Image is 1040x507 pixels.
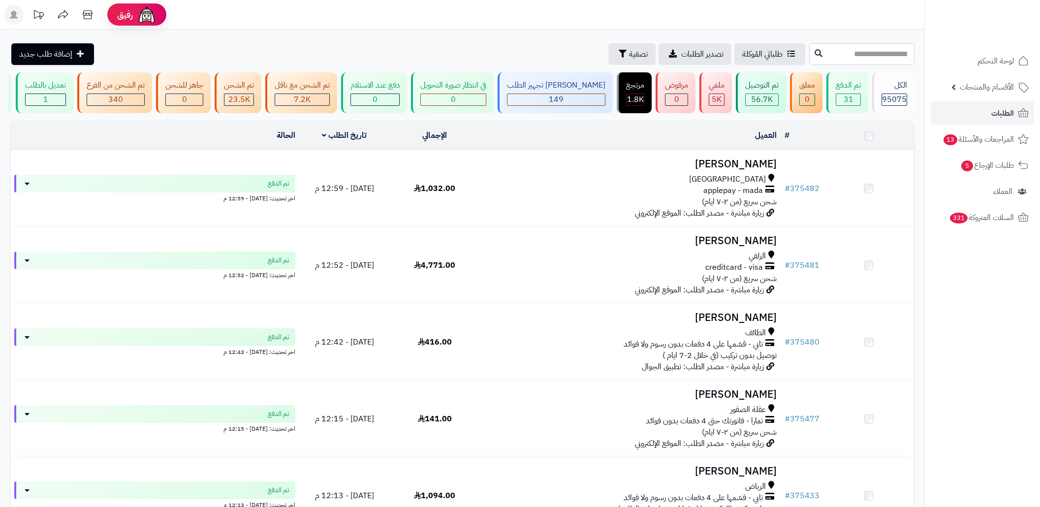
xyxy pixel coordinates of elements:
[277,129,295,141] a: الحالة
[824,72,870,113] a: تم الدفع 31
[484,466,777,477] h3: [PERSON_NAME]
[19,48,72,60] span: إضافة طلب جديد
[751,94,773,105] span: 56.7K
[635,438,764,449] span: زيارة مباشرة - مصدر الطلب: الموقع الإلكتروني
[414,490,455,502] span: 1,094.00
[960,158,1014,172] span: طلبات الإرجاع
[549,94,564,105] span: 149
[627,94,644,105] div: 1812
[421,94,486,105] div: 0
[665,80,688,91] div: مرفوض
[626,80,644,91] div: مرتجع
[268,255,289,265] span: تم الدفع
[25,80,66,91] div: تعديل بالطلب
[14,269,295,280] div: اخر تحديث: [DATE] - 12:52 م
[785,129,789,141] a: #
[350,80,400,91] div: دفع عند الاستلام
[484,312,777,323] h3: [PERSON_NAME]
[275,80,330,91] div: تم الشحن مع ناقل
[154,72,213,113] a: جاهز للشحن 0
[734,43,805,65] a: طلباتي المُوكلة
[709,94,724,105] div: 4975
[224,80,254,91] div: تم الشحن
[882,80,907,91] div: الكل
[785,259,790,271] span: #
[785,183,790,194] span: #
[749,251,766,262] span: الزلفي
[182,94,187,105] span: 0
[87,94,144,105] div: 340
[87,80,145,91] div: تم الشحن من الفرع
[608,43,656,65] button: تصفية
[14,346,295,356] div: اخر تحديث: [DATE] - 12:42 م
[836,80,861,91] div: تم الدفع
[373,94,378,105] span: 0
[870,72,916,113] a: الكل95075
[414,183,455,194] span: 1,032.00
[635,284,764,296] span: زيارة مباشرة - مصدر الطلب: الموقع الإلكتروني
[755,129,777,141] a: العميل
[785,413,819,425] a: #375477
[451,94,456,105] span: 0
[734,72,788,113] a: تم التوصيل 56.7K
[624,339,763,350] span: تابي - قسّمها على 4 دفعات بدون رسوم ولا فوائد
[422,129,447,141] a: الإجمالي
[166,94,203,105] div: 0
[703,185,763,196] span: applepay - mada
[315,183,374,194] span: [DATE] - 12:59 م
[165,80,203,91] div: جاهز للشحن
[745,327,766,339] span: الطائف
[646,415,763,427] span: تمارا - فاتورتك حتى 4 دفعات بدون فوائد
[960,80,1014,94] span: الأقسام والمنتجات
[659,43,731,65] a: تصدير الطلبات
[785,490,819,502] a: #375433
[702,426,777,438] span: شحن سريع (من ٢-٧ ايام)
[674,94,679,105] span: 0
[268,485,289,495] span: تم الدفع
[624,492,763,504] span: تابي - قسّمها على 4 دفعات بدون رسوم ولا فوائد
[507,94,605,105] div: 149
[697,72,734,113] a: ملغي 5K
[322,129,367,141] a: تاريخ الطلب
[213,72,263,113] a: تم الشحن 23.5K
[949,211,1014,224] span: السلات المتروكة
[993,185,1012,198] span: العملاء
[137,5,157,25] img: ai-face.png
[931,206,1034,229] a: السلات المتروكة331
[315,259,374,271] span: [DATE] - 12:52 م
[836,94,860,105] div: 31
[484,389,777,400] h3: [PERSON_NAME]
[75,72,154,113] a: تم الشحن من الفرع 340
[315,490,374,502] span: [DATE] - 12:13 م
[785,336,790,348] span: #
[26,5,51,27] a: تحديثات المنصة
[484,235,777,247] h3: [PERSON_NAME]
[108,94,123,105] span: 340
[294,94,311,105] span: 7.2K
[746,94,778,105] div: 56655
[635,207,764,219] span: زيارة مباشرة - مصدر الطلب: الموقع الإلكتروني
[702,196,777,208] span: شحن سريع (من ٢-٧ ايام)
[931,127,1034,151] a: المراجعات والأسئلة13
[931,101,1034,125] a: الطلبات
[507,80,605,91] div: [PERSON_NAME] تجهيز الطلب
[844,94,853,105] span: 31
[268,332,289,342] span: تم الدفع
[805,94,810,105] span: 0
[689,174,766,185] span: [GEOGRAPHIC_DATA]
[745,481,766,492] span: الرياض
[629,48,648,60] span: تصفية
[800,94,815,105] div: 0
[484,158,777,170] h3: [PERSON_NAME]
[414,259,455,271] span: 4,771.00
[420,80,486,91] div: في انتظار صورة التحويل
[43,94,48,105] span: 1
[315,413,374,425] span: [DATE] - 12:15 م
[642,361,764,373] span: زيارة مباشرة - مصدر الطلب: تطبيق الجوال
[730,404,766,415] span: عقلة الصقور
[275,94,329,105] div: 7223
[14,72,75,113] a: تعديل بالطلب 1
[665,94,688,105] div: 0
[627,94,644,105] span: 1.8K
[991,106,1014,120] span: الطلبات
